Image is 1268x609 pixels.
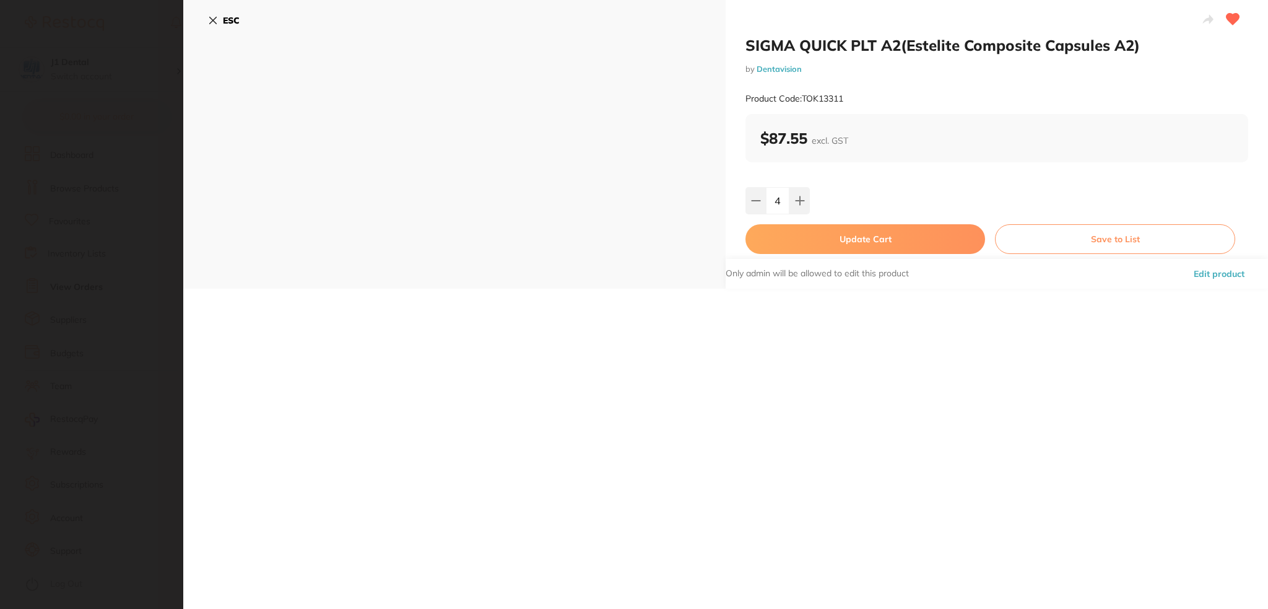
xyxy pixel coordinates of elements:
[745,64,1248,74] small: by
[208,10,240,31] button: ESC
[1190,259,1248,289] button: Edit product
[745,224,985,254] button: Update Cart
[745,36,1248,55] h2: SIGMA QUICK PLT A2(Estelite Composite Capsules A2)
[757,64,802,74] a: Dentavision
[995,224,1235,254] button: Save to List
[726,268,909,280] p: Only admin will be allowed to edit this product
[760,129,848,147] b: $87.55
[812,135,848,146] span: excl. GST
[745,94,843,104] small: Product Code: TOK13311
[223,15,240,26] b: ESC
